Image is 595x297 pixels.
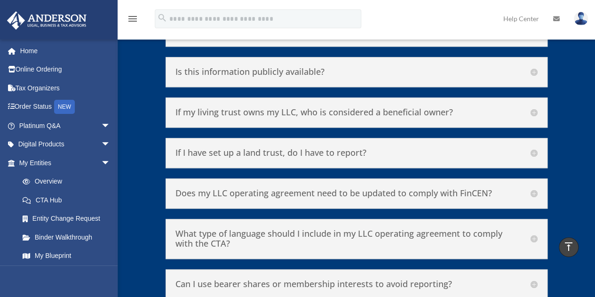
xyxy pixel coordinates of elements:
[7,97,125,117] a: Order StatusNEW
[13,247,125,265] a: My Blueprint
[7,60,125,79] a: Online Ordering
[13,209,125,228] a: Entity Change Request
[175,107,538,118] h5: If my living trust owns my LLC, who is considered a beneficial owner?
[13,191,120,209] a: CTA Hub
[7,116,125,135] a: Platinum Q&Aarrow_drop_down
[559,237,579,257] a: vertical_align_top
[175,229,538,249] h5: What type of language should I include in my LLC operating agreement to comply with the CTA?
[13,228,125,247] a: Binder Walkthrough
[157,13,167,23] i: search
[563,241,574,252] i: vertical_align_top
[127,16,138,24] a: menu
[175,148,538,158] h5: If I have set up a land trust, do I have to report?
[101,135,120,154] span: arrow_drop_down
[4,11,89,30] img: Anderson Advisors Platinum Portal
[127,13,138,24] i: menu
[54,100,75,114] div: NEW
[574,12,588,25] img: User Pic
[101,116,120,136] span: arrow_drop_down
[175,188,538,199] h5: Does my LLC operating agreement need to be updated to comply with FinCEN?
[175,67,538,77] h5: Is this information publicly available?
[7,41,125,60] a: Home
[7,79,125,97] a: Tax Organizers
[7,135,125,154] a: Digital Productsarrow_drop_down
[7,153,125,172] a: My Entitiesarrow_drop_down
[101,153,120,173] span: arrow_drop_down
[13,172,125,191] a: Overview
[13,265,125,284] a: Tax Due Dates
[175,279,538,289] h5: Can I use bearer shares or membership interests to avoid reporting?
